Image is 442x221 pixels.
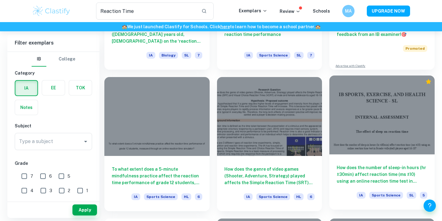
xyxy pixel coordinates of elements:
[369,192,403,199] span: Sports Science
[32,52,46,67] button: IB
[244,52,253,59] span: IA
[307,52,315,59] span: 7
[15,122,92,129] h6: Subject
[104,77,210,211] a: To what extent does a 5-minute mindfulness practice affect the reaction time performance of grade...
[329,77,435,211] a: How does the number of sleep-in hours (hr ±30min) affect reaction time (ms ±10) using an online r...
[15,81,37,95] button: IA
[112,166,202,186] h6: To what extent does a 5-minute mindfulness practice affect the reaction time performance of grade...
[239,7,267,14] p: Exemplars
[224,24,315,45] h6: Investigating the effect of age on reaction time performance
[146,52,155,59] span: IA
[81,137,90,146] button: Open
[256,193,290,200] span: Sports Science
[424,200,436,212] button: Help and Feedback
[280,8,300,15] p: Review
[367,6,410,17] button: UPGRADE NOW
[49,187,52,194] span: 3
[15,160,92,167] h6: Grade
[244,193,253,200] span: IA
[313,9,330,14] a: Schools
[72,204,97,215] button: Apply
[294,52,304,59] span: SL
[401,32,406,37] span: 🎯
[69,80,92,95] button: TOK
[345,8,352,14] h6: MA
[217,77,322,211] a: How does the genre of video games (Shooter, Adventure, Strategy) played affects the Simple Reacti...
[294,193,304,200] span: HL
[307,193,315,200] span: 6
[32,52,75,67] div: Filter type choice
[403,45,427,52] span: Promoted
[181,193,191,200] span: HL
[195,52,202,59] span: 7
[86,187,88,194] span: 1
[337,164,427,184] h6: How does the number of sleep-in hours (hr ±30min) affect reaction time (ms ±10) using an online r...
[68,187,70,194] span: 2
[182,52,191,59] span: SL
[7,34,99,52] h6: Filter exemplars
[1,23,441,30] h6: We just launched Clastify for Schools. Click to learn how to become a school partner.
[30,173,33,180] span: 7
[224,166,315,186] h6: How does the genre of video games (Shooter, Adventure, Strategy) played affects the Simple Reacti...
[122,24,127,29] span: 🏫
[257,52,290,59] span: Sports Science
[425,79,432,85] div: Premium
[42,80,65,95] button: EE
[407,192,416,199] span: SL
[342,5,355,17] button: MA
[159,52,178,59] span: Biology
[68,173,70,180] span: 5
[15,100,38,115] button: Notes
[131,193,140,200] span: IA
[220,24,230,29] a: here
[30,187,33,194] span: 4
[112,24,202,45] h6: What is the effect of age ([DEMOGRAPHIC_DATA] years old, [DEMOGRAPHIC_DATA]) on the ‘reaction tim...
[32,5,71,17] img: Clastify logo
[144,193,178,200] span: Sports Science
[59,52,75,67] button: College
[357,192,366,199] span: IA
[335,64,365,68] a: Advertise with Clastify
[420,192,427,199] span: 5
[96,2,196,20] input: Search for any exemplars...
[315,24,320,29] span: 🏫
[49,173,52,180] span: 6
[195,193,202,200] span: 6
[15,70,92,76] h6: Category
